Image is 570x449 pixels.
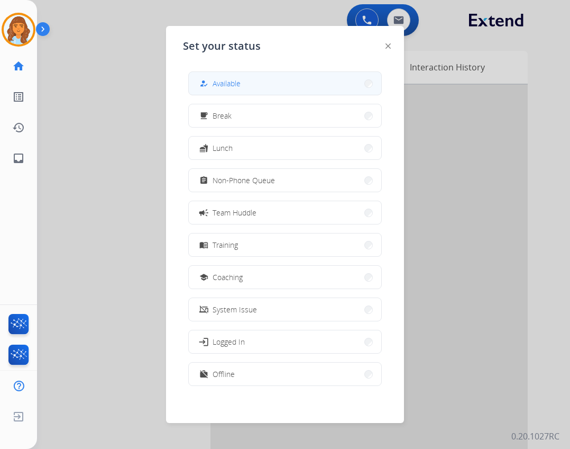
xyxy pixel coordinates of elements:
[199,176,208,185] mat-icon: assignment
[189,266,381,289] button: Coaching
[213,272,243,283] span: Coaching
[213,175,275,186] span: Non-Phone Queue
[213,336,245,347] span: Logged In
[213,207,256,218] span: Team Huddle
[199,370,208,379] mat-icon: work_off
[213,78,241,89] span: Available
[4,15,33,44] img: avatar
[385,43,391,49] img: close-button
[198,336,209,347] mat-icon: login
[199,240,208,249] mat-icon: menu_book
[213,304,257,315] span: System Issue
[511,430,559,443] p: 0.20.1027RC
[12,121,25,134] mat-icon: history
[189,72,381,95] button: Available
[189,234,381,256] button: Training
[189,104,381,127] button: Break
[189,201,381,224] button: Team Huddle
[189,169,381,192] button: Non-Phone Queue
[199,79,208,88] mat-icon: how_to_reg
[189,298,381,321] button: System Issue
[189,363,381,385] button: Offline
[213,369,235,380] span: Offline
[213,110,232,121] span: Break
[12,91,25,103] mat-icon: list_alt
[199,111,208,120] mat-icon: free_breakfast
[198,207,209,218] mat-icon: campaign
[213,142,233,154] span: Lunch
[12,60,25,73] mat-icon: home
[213,239,238,250] span: Training
[189,137,381,159] button: Lunch
[199,273,208,282] mat-icon: school
[183,39,261,53] span: Set your status
[199,143,208,152] mat-icon: fastfood
[12,152,25,165] mat-icon: inbox
[189,330,381,353] button: Logged In
[199,305,208,314] mat-icon: phonelink_off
